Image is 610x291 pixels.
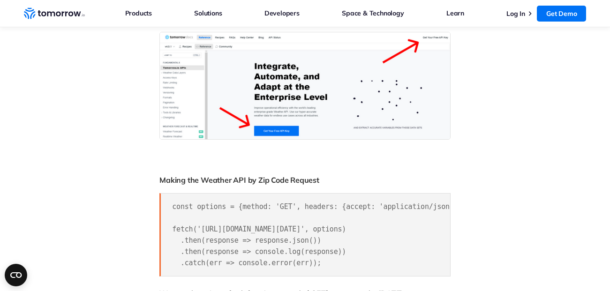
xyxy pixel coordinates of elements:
[506,9,525,18] a: Log In
[125,7,152,19] a: Products
[24,7,85,21] a: Home link
[446,7,464,19] a: Learn
[159,32,451,139] img: Get your API Key at Tomorrow.io
[264,7,300,19] a: Developers
[5,264,27,286] button: Open CMP widget
[342,7,404,19] a: Space & Technology
[172,202,466,267] span: const options = {method: 'GET', headers: {accept: 'application/json'}}; fetch('[URL][DOMAIN_NAME]...
[159,175,319,185] span: Making the Weather API by Zip Code Request
[537,6,586,22] a: Get Demo
[194,7,222,19] a: Solutions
